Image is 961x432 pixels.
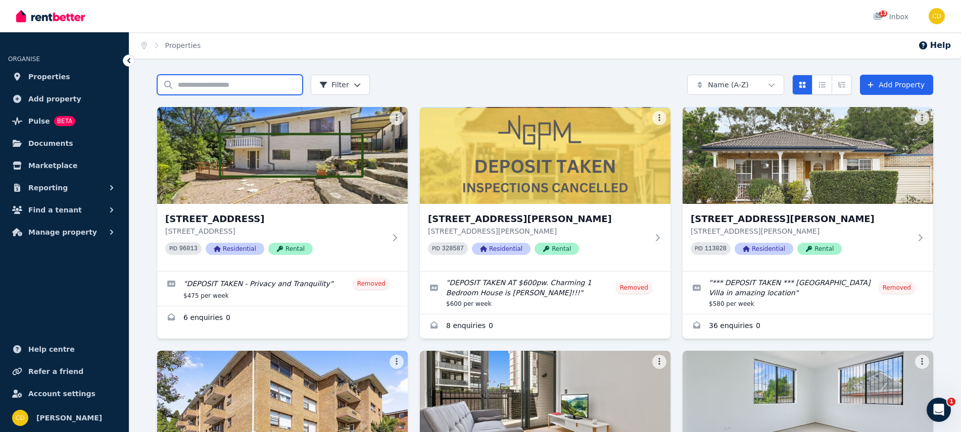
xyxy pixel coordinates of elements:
[319,80,349,90] span: Filter
[129,32,213,59] nav: Breadcrumb
[28,137,73,149] span: Documents
[947,398,955,406] span: 1
[179,245,198,252] code: 96013
[28,93,81,105] span: Add property
[8,178,121,198] button: Reporting
[812,75,832,95] button: Compact list view
[8,67,121,87] a: Properties
[157,272,408,306] a: Edit listing: DEPOSIT TAKEN - Privacy and Tranquility
[879,11,887,17] span: 13
[691,226,911,236] p: [STREET_ADDRESS][PERSON_NAME]
[268,243,313,255] span: Rental
[28,226,97,238] span: Manage property
[472,243,531,255] span: Residential
[36,412,102,424] span: [PERSON_NAME]
[832,75,852,95] button: Expanded list view
[860,75,933,95] a: Add Property
[691,212,911,226] h3: [STREET_ADDRESS][PERSON_NAME]
[420,314,670,339] a: Enquiries for 1/2 Eric Street, Lilyfield
[12,410,28,426] img: Chris Dimitropoulos
[8,222,121,242] button: Manage property
[420,107,670,204] img: 1/2 Eric Street, Lilyfield
[442,245,464,252] code: 328587
[28,204,82,216] span: Find a tenant
[652,111,666,125] button: More options
[28,365,83,377] span: Refer a friend
[8,339,121,359] a: Help centre
[8,133,121,153] a: Documents
[792,75,812,95] button: Card view
[683,107,933,204] img: 1/5 Kings Road, Brighton-Le-Sands
[428,212,648,226] h3: [STREET_ADDRESS][PERSON_NAME]
[8,361,121,382] a: Refer a friend
[915,111,929,125] button: More options
[695,246,703,251] small: PID
[165,212,386,226] h3: [STREET_ADDRESS]
[165,226,386,236] p: [STREET_ADDRESS]
[28,115,50,127] span: Pulse
[28,388,95,400] span: Account settings
[206,243,264,255] span: Residential
[8,89,121,109] a: Add property
[687,75,784,95] button: Name (A-Z)
[16,9,85,24] img: RentBetter
[683,272,933,314] a: Edit listing: *** DEPOSIT TAKEN *** Unique Bayside Villa in amazing location
[8,56,40,63] span: ORGANISE
[420,272,670,314] a: Edit listing: DEPOSIT TAKEN AT $600pw. Charming 1 Bedroom House is Lilyfield!!!
[873,12,908,22] div: Inbox
[28,182,68,194] span: Reporting
[929,8,945,24] img: Chris Dimitropoulos
[157,107,408,271] a: 1/1A Neptune Street, Padstow[STREET_ADDRESS][STREET_ADDRESS]PID 96013ResidentialRental
[683,314,933,339] a: Enquiries for 1/5 Kings Road, Brighton-Le-Sands
[8,155,121,176] a: Marketplace
[390,111,404,125] button: More options
[915,355,929,369] button: More options
[390,355,404,369] button: More options
[157,107,408,204] img: 1/1A Neptune Street, Padstow
[311,75,370,95] button: Filter
[8,200,121,220] button: Find a tenant
[165,41,201,49] a: Properties
[705,245,727,252] code: 113028
[8,111,121,131] a: PulseBETA
[735,243,793,255] span: Residential
[792,75,852,95] div: View options
[420,107,670,271] a: 1/2 Eric Street, Lilyfield[STREET_ADDRESS][PERSON_NAME][STREET_ADDRESS][PERSON_NAME]PID 328587Res...
[157,306,408,331] a: Enquiries for 1/1A Neptune Street, Padstow
[683,107,933,271] a: 1/5 Kings Road, Brighton-Le-Sands[STREET_ADDRESS][PERSON_NAME][STREET_ADDRESS][PERSON_NAME]PID 11...
[28,343,75,355] span: Help centre
[28,71,70,83] span: Properties
[652,355,666,369] button: More options
[8,384,121,404] a: Account settings
[54,116,75,126] span: BETA
[927,398,951,422] iframe: Intercom live chat
[169,246,177,251] small: PID
[797,243,842,255] span: Rental
[28,159,77,172] span: Marketplace
[428,226,648,236] p: [STREET_ADDRESS][PERSON_NAME]
[432,246,440,251] small: PID
[918,39,951,51] button: Help
[708,80,749,90] span: Name (A-Z)
[535,243,579,255] span: Rental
